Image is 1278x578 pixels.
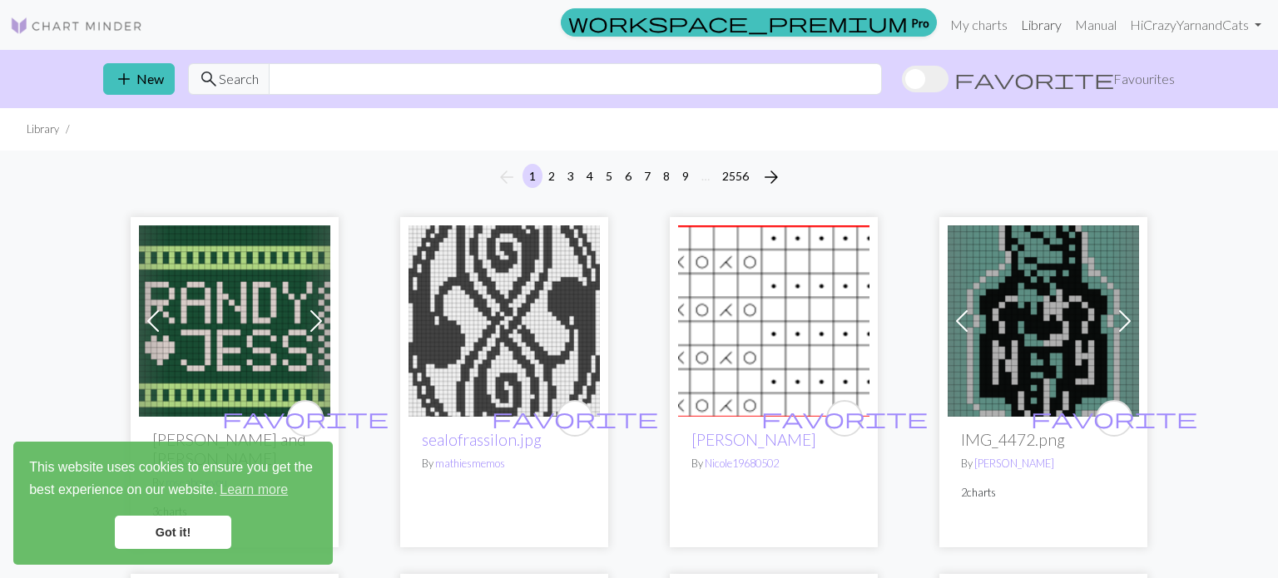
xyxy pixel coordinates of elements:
nav: Page navigation [490,164,788,190]
span: favorite [492,405,658,431]
button: Next [755,164,788,190]
span: search [199,67,219,91]
a: Manual [1068,8,1123,42]
button: 7 [637,164,657,188]
p: By [961,456,1126,472]
button: 4 [580,164,600,188]
button: 2556 [716,164,755,188]
button: 6 [618,164,638,188]
button: favourite [826,400,863,437]
button: 5 [599,164,619,188]
i: favourite [492,402,658,435]
h2: [PERSON_NAME] and [PERSON_NAME] [152,430,317,468]
span: This website uses cookies to ensure you get the best experience on our website. [29,457,317,502]
a: Pro [561,8,937,37]
a: IMG_4472.png [948,311,1139,327]
span: favorite [1031,405,1197,431]
span: Favourites [1113,69,1175,89]
a: sealofrassilon.jpg [409,311,600,327]
i: favourite [222,402,389,435]
a: Nicole19680502 [705,457,779,470]
a: Elsa B [678,311,869,327]
a: sealofrassilon.jpg [422,430,542,449]
button: 9 [676,164,696,188]
img: Logo [10,16,143,36]
h2: IMG_4472.png [961,430,1126,449]
p: 2 charts [961,485,1126,501]
label: Show favourites [902,63,1175,95]
img: IMG_4472.png [948,225,1139,417]
img: sealofrassilon.jpg [409,225,600,417]
span: favorite [222,405,389,431]
span: add [114,67,134,91]
span: workspace_premium [568,11,908,34]
p: By [691,456,856,472]
a: [PERSON_NAME] [691,430,816,449]
a: My charts [944,8,1014,42]
button: favourite [1096,400,1132,437]
span: favorite [954,67,1114,91]
img: Elsa B [678,225,869,417]
a: dismiss cookie message [115,516,231,549]
p: By [422,456,587,472]
i: favourite [1031,402,1197,435]
button: 3 [561,164,581,188]
img: Randy and Jess [139,225,330,417]
span: Search [219,69,259,89]
a: learn more about cookies [217,477,290,502]
a: Library [1014,8,1068,42]
i: Next [761,167,781,187]
button: favourite [557,400,593,437]
li: Library [27,121,59,137]
a: mathiesmemos [435,457,505,470]
button: 2 [542,164,562,188]
button: favourite [287,400,324,437]
span: arrow_forward [761,165,781,189]
button: New [103,63,175,95]
div: cookieconsent [13,442,333,565]
button: 1 [523,164,542,188]
a: HiCrazyYarnandCats [1123,8,1268,42]
span: favorite [761,405,928,431]
a: Randy and Jess [139,311,330,327]
button: 8 [656,164,676,188]
i: favourite [761,402,928,435]
a: [PERSON_NAME] [974,457,1054,470]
